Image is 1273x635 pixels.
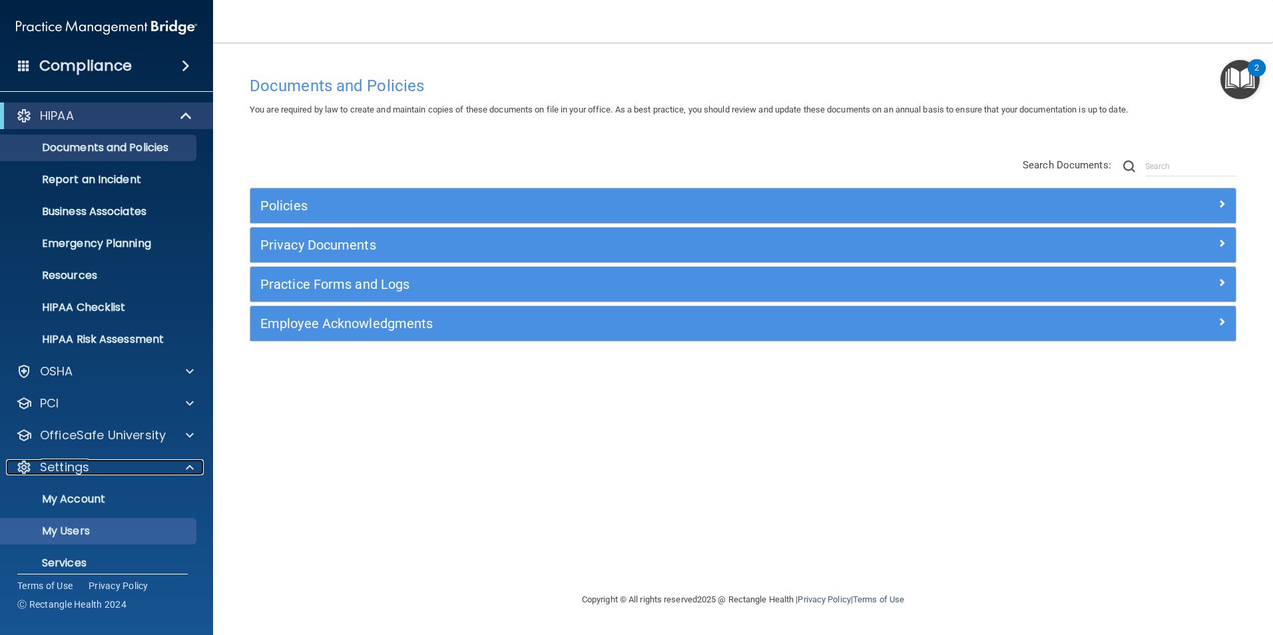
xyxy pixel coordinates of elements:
h4: Documents and Policies [250,77,1236,95]
p: Report an Incident [9,173,190,186]
p: Emergency Planning [9,237,190,250]
a: Policies [260,195,1226,216]
p: HIPAA Risk Assessment [9,333,190,346]
a: HIPAA [16,108,193,124]
p: My Account [9,493,190,506]
a: PCI [16,395,194,411]
a: Terms of Use [853,594,904,604]
p: HIPAA Checklist [9,301,190,314]
a: Privacy Policy [798,594,850,604]
p: OfficeSafe University [40,427,166,443]
h5: Policies [260,198,979,213]
a: Employee Acknowledgments [260,313,1226,334]
p: HIPAA [40,108,74,124]
p: OSHA [40,363,73,379]
div: 2 [1254,68,1259,85]
a: Practice Forms and Logs [260,274,1226,295]
a: Privacy Policy [89,579,148,592]
iframe: Drift Widget Chat Controller [1043,540,1257,594]
button: Open Resource Center, 2 new notifications [1220,60,1260,99]
a: OSHA [16,363,194,379]
p: PCI [40,395,59,411]
p: My Users [9,525,190,538]
p: Business Associates [9,205,190,218]
p: Settings [40,459,89,475]
h4: Compliance [39,57,132,75]
a: Settings [16,459,194,475]
img: ic-search.3b580494.png [1123,160,1135,172]
p: Documents and Policies [9,141,190,154]
h5: Employee Acknowledgments [260,316,979,331]
input: Search [1145,156,1236,176]
span: Search Documents: [1023,159,1111,171]
img: PMB logo [16,14,197,41]
h5: Privacy Documents [260,238,979,252]
p: Services [9,556,190,570]
h5: Practice Forms and Logs [260,277,979,292]
a: Privacy Documents [260,234,1226,256]
span: You are required by law to create and maintain copies of these documents on file in your office. ... [250,105,1128,114]
a: Terms of Use [17,579,73,592]
div: Copyright © All rights reserved 2025 @ Rectangle Health | | [500,578,986,621]
span: Ⓒ Rectangle Health 2024 [17,598,127,611]
p: Resources [9,269,190,282]
a: OfficeSafe University [16,427,194,443]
